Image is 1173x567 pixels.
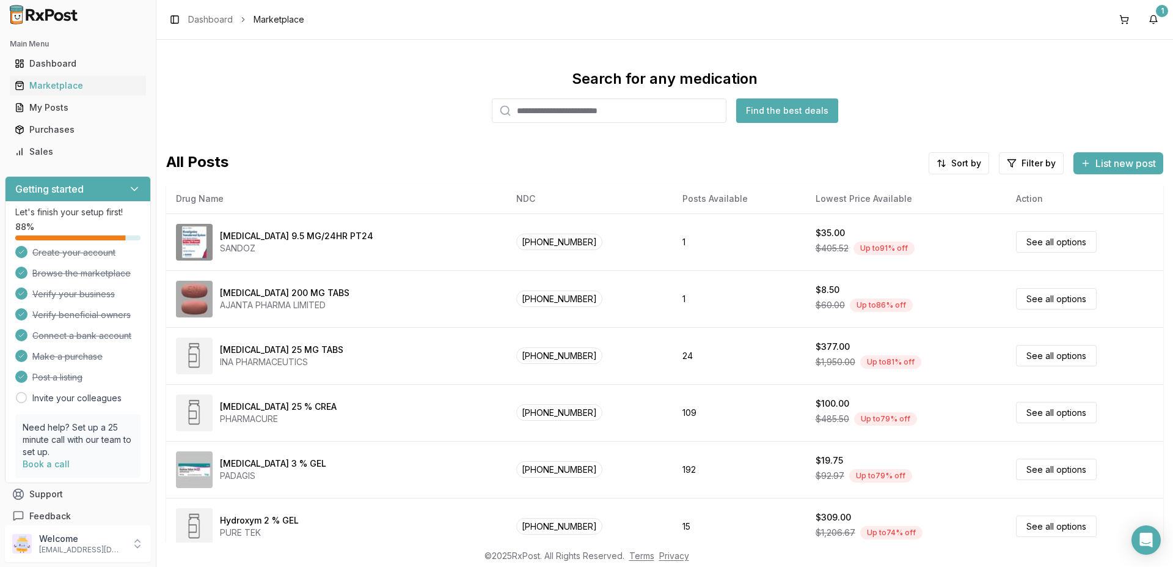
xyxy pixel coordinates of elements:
[15,102,141,114] div: My Posts
[860,526,923,539] div: Up to 74 % off
[32,267,131,280] span: Browse the marketplace
[220,230,373,242] div: [MEDICAL_DATA] 9.5 MG/24HR PT24
[516,291,602,307] span: [PHONE_NUMBER]
[1073,158,1163,171] a: List new post
[1016,288,1097,309] a: See all options
[254,13,304,26] span: Marketplace
[10,75,146,97] a: Marketplace
[1016,345,1097,366] a: See all options
[220,287,349,299] div: [MEDICAL_DATA] 200 MG TABS
[10,39,146,49] h2: Main Menu
[659,550,689,561] a: Privacy
[32,309,131,321] span: Verify beneficial owners
[10,141,146,163] a: Sales
[23,459,70,469] a: Book a call
[629,550,654,561] a: Terms
[220,344,343,356] div: [MEDICAL_DATA] 25 MG TABS
[816,299,845,311] span: $60.00
[1095,156,1156,171] span: List new post
[673,327,806,384] td: 24
[1073,152,1163,174] button: List new post
[220,514,299,527] div: Hydroxym 2 % GEL
[816,398,849,410] div: $100.00
[15,146,141,158] div: Sales
[23,421,133,458] p: Need help? Set up a 25 minute call with our team to set up.
[673,498,806,555] td: 15
[15,221,34,233] span: 88 %
[1131,525,1161,555] div: Open Intercom Messenger
[999,152,1064,174] button: Filter by
[220,242,373,254] div: SANDOZ
[816,284,839,296] div: $8.50
[5,505,151,527] button: Feedback
[166,152,228,174] span: All Posts
[220,527,299,539] div: PURE TEK
[860,355,921,369] div: Up to 81 % off
[220,356,343,368] div: INA PHARMACEUTICS
[220,458,326,470] div: [MEDICAL_DATA] 3 % GEL
[32,392,122,404] a: Invite your colleagues
[176,338,213,374] img: Diclofenac Potassium 25 MG TABS
[220,299,349,311] div: AJANTA PHARMA LIMITED
[176,281,213,317] img: Entacapone 200 MG TABS
[5,76,151,95] button: Marketplace
[29,510,71,522] span: Feedback
[10,97,146,119] a: My Posts
[516,347,602,364] span: [PHONE_NUMBER]
[176,451,213,488] img: Diclofenac Sodium 3 % GEL
[188,13,233,26] a: Dashboard
[736,98,838,123] button: Find the best deals
[5,54,151,73] button: Dashboard
[10,53,146,75] a: Dashboard
[816,511,851,524] div: $309.00
[5,142,151,161] button: Sales
[5,5,83,24] img: RxPost Logo
[506,184,672,213] th: NDC
[673,441,806,498] td: 192
[850,298,913,312] div: Up to 86 % off
[15,124,141,136] div: Purchases
[951,157,981,169] span: Sort by
[15,182,84,196] h3: Getting started
[1021,157,1056,169] span: Filter by
[1016,402,1097,423] a: See all options
[853,242,915,255] div: Up to 91 % off
[12,534,32,554] img: User avatar
[220,401,337,413] div: [MEDICAL_DATA] 25 % CREA
[5,120,151,139] button: Purchases
[1016,231,1097,253] a: See all options
[806,184,1006,213] th: Lowest Price Available
[10,119,146,141] a: Purchases
[673,270,806,327] td: 1
[673,384,806,441] td: 109
[1016,516,1097,537] a: See all options
[39,533,124,545] p: Welcome
[816,356,855,368] span: $1,950.00
[32,371,82,384] span: Post a listing
[849,469,912,483] div: Up to 79 % off
[673,213,806,270] td: 1
[1006,184,1163,213] th: Action
[516,518,602,535] span: [PHONE_NUMBER]
[516,234,602,250] span: [PHONE_NUMBER]
[32,288,115,300] span: Verify your business
[816,413,849,425] span: $485.50
[166,184,506,213] th: Drug Name
[5,483,151,505] button: Support
[176,508,213,545] img: Hydroxym 2 % GEL
[572,69,758,89] div: Search for any medication
[15,206,141,218] p: Let's finish your setup first!
[816,227,845,239] div: $35.00
[15,57,141,70] div: Dashboard
[220,470,326,482] div: PADAGIS
[176,224,213,261] img: Rivastigmine 9.5 MG/24HR PT24
[39,545,124,555] p: [EMAIL_ADDRESS][DOMAIN_NAME]
[1016,459,1097,480] a: See all options
[1144,10,1163,29] button: 1
[1156,5,1168,17] div: 1
[5,98,151,117] button: My Posts
[816,242,849,254] span: $405.52
[516,404,602,421] span: [PHONE_NUMBER]
[816,470,844,482] span: $92.97
[220,413,337,425] div: PHARMACURE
